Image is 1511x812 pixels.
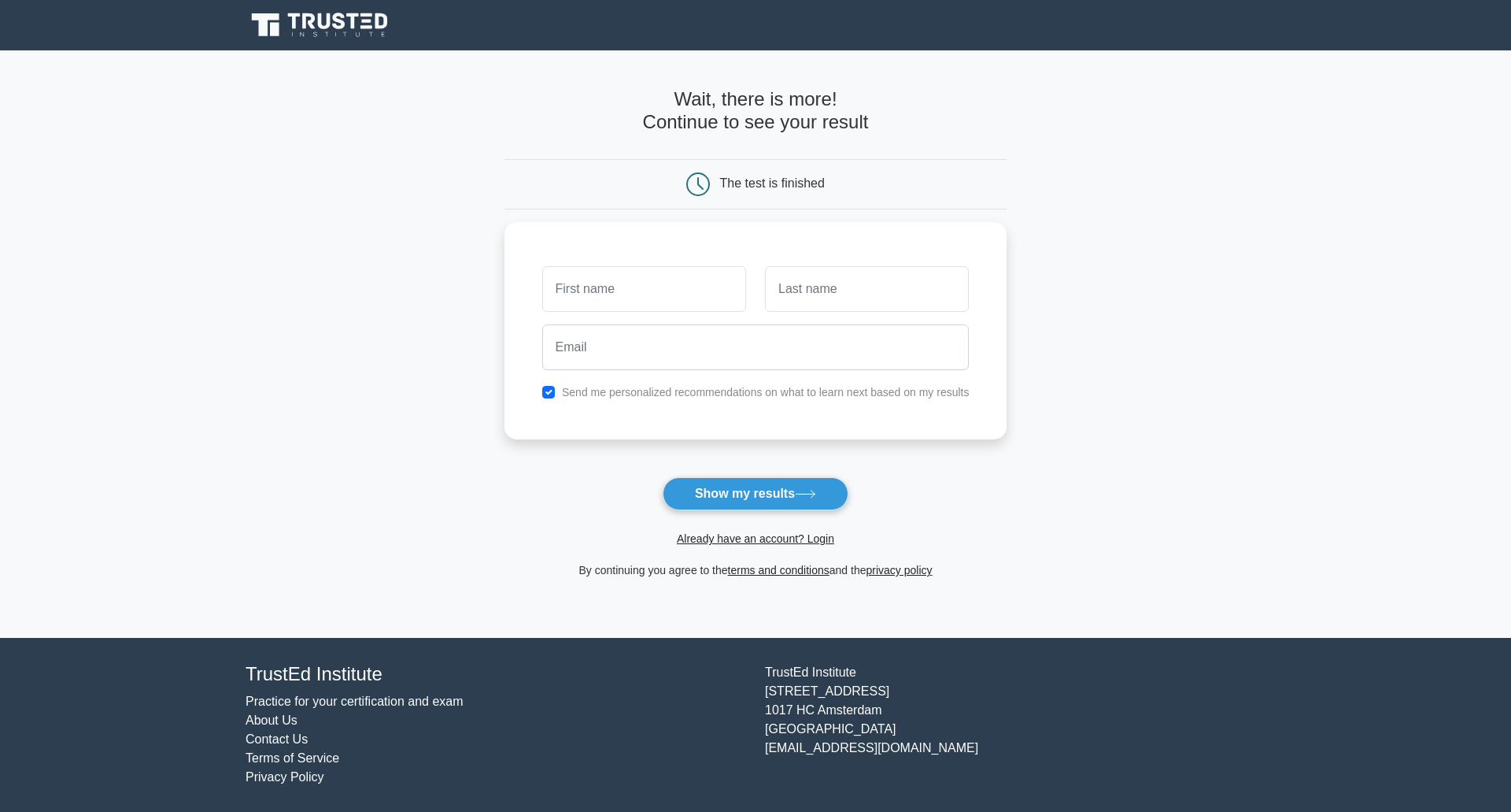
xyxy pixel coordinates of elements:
[542,324,970,370] input: Email
[246,732,308,746] a: Contact Us
[677,532,834,545] a: Already have an account? Login
[246,695,464,708] a: Practice for your certification and exam
[755,663,1275,787] div: TrustEd Institute [STREET_ADDRESS] 1017 HC Amsterdam [GEOGRAPHIC_DATA] [EMAIL_ADDRESS][DOMAIN_NAME]
[663,477,848,510] button: Show my results
[246,751,339,765] a: Terms of Service
[765,266,969,312] input: Last name
[246,663,746,686] h4: TrustEd Institute
[720,176,825,190] div: The test is finished
[562,386,970,399] label: Send me personalized recommendations on what to learn next based on my results
[246,770,324,784] a: Privacy Policy
[866,564,933,577] a: privacy policy
[495,561,1017,580] div: By continuing you agree to the and the
[542,266,746,312] input: First name
[246,714,297,727] a: About Us
[504,88,1007,134] h4: Wait, there is more! Continue to see your result
[728,564,829,577] a: terms and conditions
